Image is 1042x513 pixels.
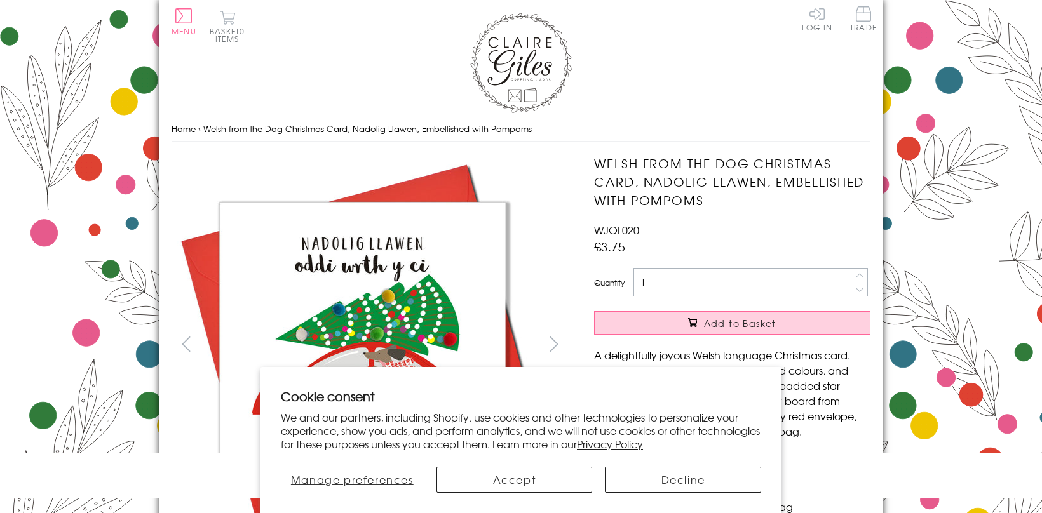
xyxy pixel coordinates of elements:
[215,25,245,44] span: 0 items
[577,436,643,451] a: Privacy Policy
[594,277,625,288] label: Quantity
[172,123,196,135] a: Home
[281,411,761,450] p: We and our partners, including Shopify, use cookies and other technologies to personalize your ex...
[704,317,776,330] span: Add to Basket
[594,237,625,255] span: £3.75
[594,154,870,209] h1: Welsh from the Dog Christmas Card, Nadolig Llawen, Embellished with Pompoms
[802,6,832,31] a: Log In
[291,472,414,487] span: Manage preferences
[281,467,424,493] button: Manage preferences
[540,330,569,358] button: next
[172,25,196,37] span: Menu
[172,8,196,35] button: Menu
[850,6,877,34] a: Trade
[594,311,870,335] button: Add to Basket
[281,387,761,405] h2: Cookie consent
[436,467,593,493] button: Accept
[594,222,639,237] span: WJOL020
[172,116,870,142] nav: breadcrumbs
[198,123,201,135] span: ›
[210,10,245,43] button: Basket0 items
[203,123,532,135] span: Welsh from the Dog Christmas Card, Nadolig Llawen, Embellished with Pompoms
[605,467,761,493] button: Decline
[850,6,877,31] span: Trade
[594,347,870,439] p: A delightfully joyous Welsh language Christmas card. Striking images with contemporary bold colou...
[470,13,572,113] img: Claire Giles Greetings Cards
[172,330,200,358] button: prev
